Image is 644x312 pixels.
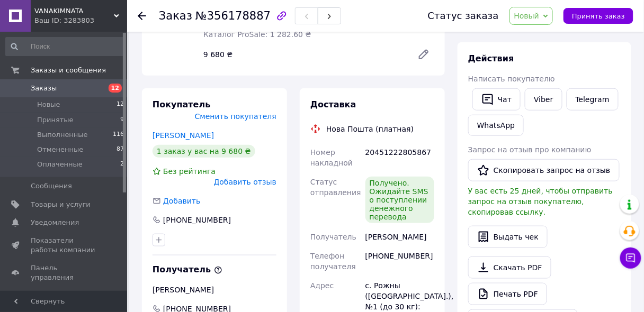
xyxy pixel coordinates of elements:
[5,37,125,56] input: Поиск
[113,130,124,140] span: 116
[324,124,416,134] div: Нова Пошта (платная)
[468,53,514,63] span: Действия
[31,66,106,75] span: Заказы и сообщения
[572,12,625,20] span: Принять заказ
[468,159,620,181] button: Скопировать запрос на отзыв
[31,200,91,209] span: Товары и услуги
[310,233,356,241] span: Получатель
[203,30,311,39] span: Каталог ProSale: 1 282.60 ₴
[310,99,356,109] span: Доставка
[31,263,98,282] span: Панель управления
[413,44,434,65] a: Редактировать
[120,115,124,125] span: 9
[468,75,555,83] span: Написать покупателю
[310,148,353,167] span: Номер накладной
[31,236,98,255] span: Показатели работы компании
[468,283,547,305] a: Печать PDF
[153,264,222,274] span: Получатель
[153,131,214,140] a: [PERSON_NAME]
[117,100,124,109] span: 12
[163,167,216,176] span: Без рейтинга
[363,143,436,172] div: 20451222805867
[153,99,210,109] span: Покупатель
[34,6,114,16] span: VANAKIMNATA
[468,256,551,279] a: Скачать PDF
[162,215,232,225] div: [PHONE_NUMBER]
[109,84,122,93] span: 12
[363,246,436,276] div: [PHONE_NUMBER]
[37,100,60,109] span: Новые
[365,177,434,223] div: Получено. Ожидайте SMS о поступлении денежного перевода
[31,218,79,227] span: Уведомления
[363,227,436,246] div: [PERSON_NAME]
[310,252,356,271] span: Телефон получателя
[468,187,613,216] span: У вас есть 25 дней, чтобы отправить запрос на отзыв покупателю, скопировав ссылку.
[37,115,74,125] span: Принятые
[120,160,124,169] span: 2
[428,11,499,21] div: Статус заказа
[199,47,409,62] div: 9 680 ₴
[468,145,592,154] span: Запрос на отзыв про компанию
[138,11,146,21] div: Вернуться назад
[567,88,619,111] a: Telegram
[37,145,83,154] span: Отмененные
[310,281,334,290] span: Адрес
[525,88,562,111] a: Viber
[310,178,361,197] span: Статус отправления
[153,285,276,295] div: [PERSON_NAME]
[153,145,255,158] div: 1 заказ у вас на 9 680 ₴
[468,226,548,248] button: Выдать чек
[195,112,276,121] span: Сменить покупателя
[195,10,271,22] span: №356178887
[31,84,57,93] span: Заказы
[472,88,521,111] button: Чат
[34,16,127,25] div: Ваш ID: 3283803
[31,181,72,191] span: Сообщения
[468,115,524,136] a: WhatsApp
[37,160,83,169] span: Оплаченные
[514,12,540,20] span: Новый
[117,145,124,154] span: 87
[563,8,633,24] button: Принять заказ
[214,178,276,186] span: Добавить отзыв
[620,247,641,269] button: Чат с покупателем
[163,197,200,205] span: Добавить
[159,10,192,22] span: Заказ
[37,130,88,140] span: Выполненные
